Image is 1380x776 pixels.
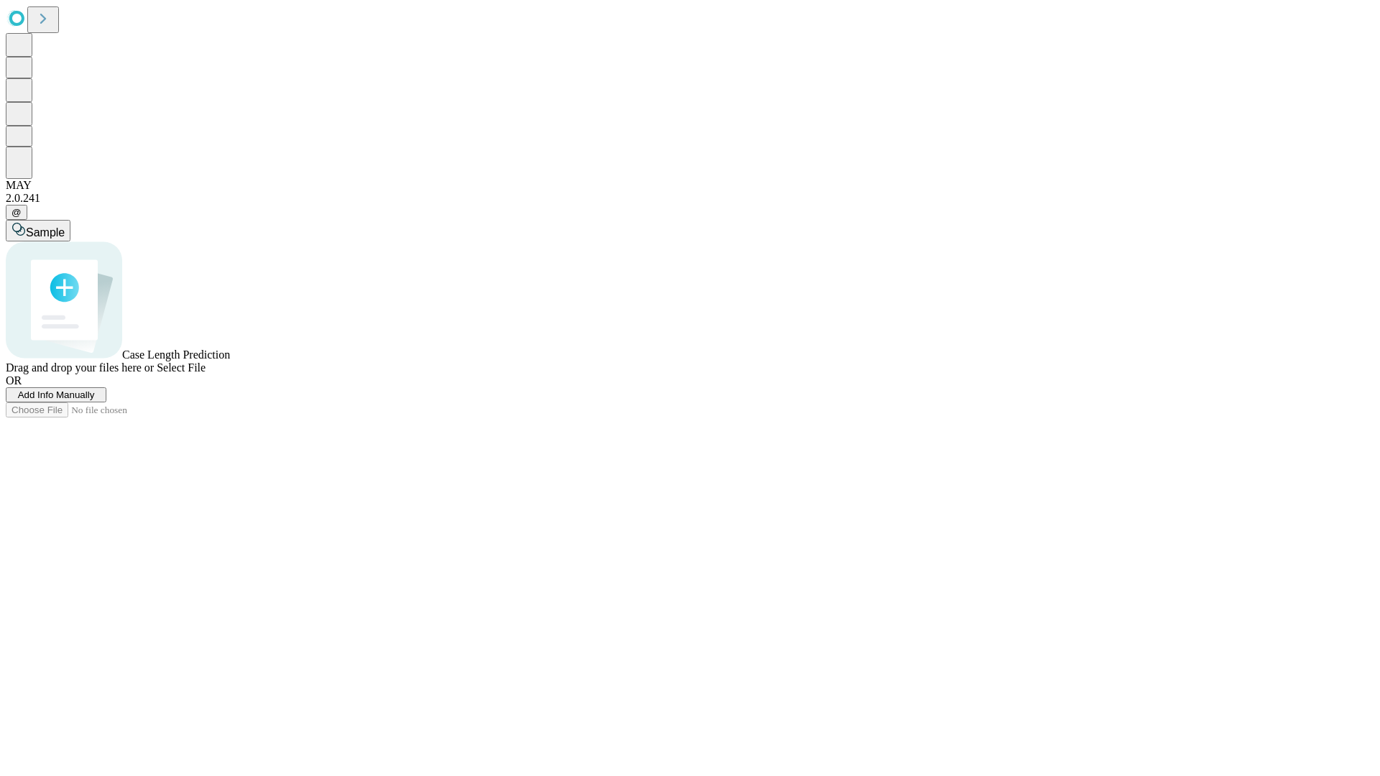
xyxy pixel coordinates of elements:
span: Sample [26,226,65,239]
button: Sample [6,220,70,241]
span: Select File [157,361,206,374]
span: Add Info Manually [18,389,95,400]
span: Case Length Prediction [122,348,230,361]
div: 2.0.241 [6,192,1374,205]
button: @ [6,205,27,220]
span: OR [6,374,22,387]
span: @ [11,207,22,218]
div: MAY [6,179,1374,192]
span: Drag and drop your files here or [6,361,154,374]
button: Add Info Manually [6,387,106,402]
